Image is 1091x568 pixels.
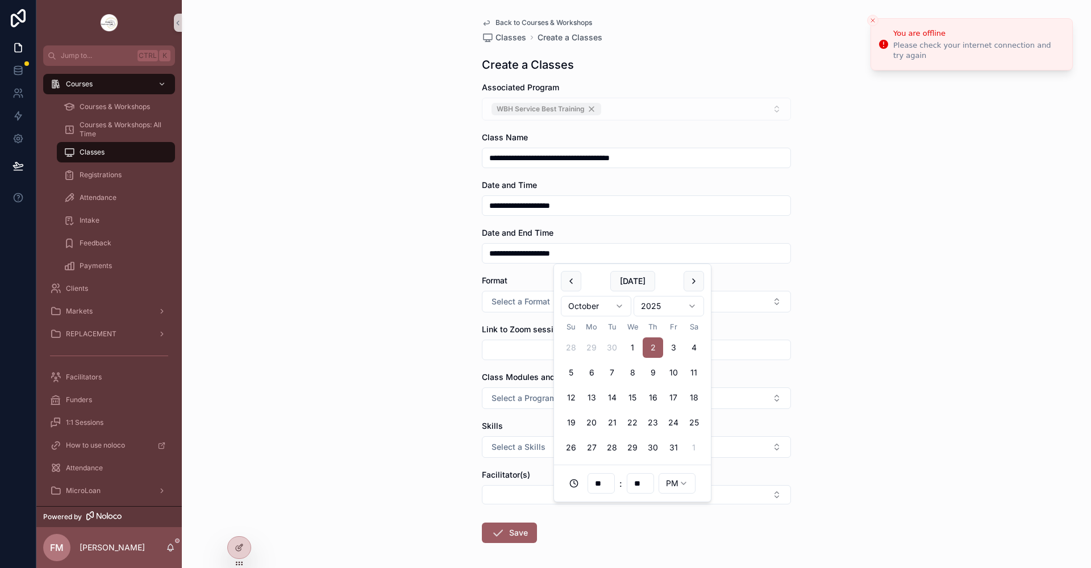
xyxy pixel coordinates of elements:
[622,437,643,458] button: Wednesday, October 29th, 2025
[66,418,103,427] span: 1:1 Sessions
[43,324,175,344] a: REPLACEMENT
[684,362,704,383] button: Saturday, October 11th, 2025
[663,321,684,333] th: Friday
[684,387,704,408] button: Saturday, October 18th, 2025
[66,486,101,495] span: MicroLoan
[663,362,684,383] button: Friday, October 10th, 2025
[57,187,175,208] a: Attendance
[581,362,602,383] button: Monday, October 6th, 2025
[643,362,663,383] button: Thursday, October 9th, 2025
[43,412,175,433] a: 1:1 Sessions
[43,74,175,94] a: Courses
[663,337,684,358] button: Friday, October 3rd, 2025
[57,256,175,276] a: Payments
[684,321,704,333] th: Saturday
[80,193,116,202] span: Attendance
[43,45,175,66] button: Jump to...CtrlK
[57,97,175,117] a: Courses & Workshops
[43,367,175,387] a: Facilitators
[43,458,175,478] a: Attendance
[602,437,622,458] button: Tuesday, October 28th, 2025
[66,463,103,473] span: Attendance
[482,18,592,27] a: Back to Courses & Workshops
[50,541,64,554] span: FM
[66,80,93,89] span: Courses
[581,412,602,433] button: Monday, October 20th, 2025
[66,307,93,316] span: Markets
[561,412,581,433] button: Sunday, October 19th, 2025
[100,14,118,32] img: App logo
[36,506,182,527] a: Powered by
[482,291,791,312] button: Select Button
[643,437,663,458] button: Thursday, October 30th, 2025
[561,472,704,495] div: :
[80,120,164,139] span: Courses & Workshops: All Time
[492,296,550,307] span: Select a Format
[66,441,125,450] span: How to use noloco
[57,233,175,253] a: Feedback
[482,470,530,479] span: Facilitator(s)
[57,119,175,140] a: Courses & Workshops: All Time
[602,412,622,433] button: Tuesday, October 21st, 2025
[602,362,622,383] button: Tuesday, October 7th, 2025
[482,132,528,142] span: Class Name
[561,362,581,383] button: Sunday, October 5th, 2025
[495,32,526,43] span: Classes
[622,412,643,433] button: Wednesday, October 22nd, 2025
[36,66,182,506] div: scrollable content
[561,321,581,333] th: Sunday
[561,321,704,458] table: October 2025
[581,387,602,408] button: Monday, October 13th, 2025
[43,301,175,321] a: Markets
[482,387,791,409] button: Select Button
[57,210,175,231] a: Intake
[581,337,602,358] button: Monday, September 29th, 2025
[482,57,574,73] h1: Create a Classes
[160,51,169,60] span: K
[43,390,175,410] a: Funders
[66,373,102,382] span: Facilitators
[643,337,663,358] button: Thursday, October 2nd, 2025, selected
[80,239,111,248] span: Feedback
[43,435,175,456] a: How to use noloco
[482,32,526,43] a: Classes
[80,170,122,179] span: Registrations
[66,395,92,404] span: Funders
[482,523,537,543] button: Save
[893,40,1063,61] div: Please check your internet connection and try again
[684,412,704,433] button: Saturday, October 25th, 2025
[893,28,1063,39] div: You are offline
[643,387,663,408] button: Thursday, October 16th, 2025
[495,18,592,27] span: Back to Courses & Workshops
[482,180,537,190] span: Date and Time
[602,387,622,408] button: Tuesday, October 14th, 2025
[581,321,602,333] th: Monday
[663,437,684,458] button: Friday, October 31st, 2025
[561,387,581,408] button: Sunday, October 12th, 2025
[66,329,116,339] span: REPLACEMENT
[622,337,643,358] button: Wednesday, October 1st, 2025
[867,15,878,26] button: Close toast
[482,228,553,237] span: Date and End Time
[61,51,133,60] span: Jump to...
[482,372,580,382] span: Class Modules and Focus
[663,412,684,433] button: Friday, October 24th, 2025
[482,82,559,92] span: Associated Program
[43,481,175,501] a: MicroLoan
[482,436,791,458] button: Select Button
[43,278,175,299] a: Clients
[622,362,643,383] button: Wednesday, October 8th, 2025
[57,165,175,185] a: Registrations
[482,485,791,504] button: Select Button
[684,337,704,358] button: Saturday, October 4th, 2025
[643,412,663,433] button: Thursday, October 23rd, 2025
[138,50,158,61] span: Ctrl
[482,324,618,334] span: Link to Zoom session (if applicable)
[80,102,150,111] span: Courses & Workshops
[643,321,663,333] th: Thursday
[43,512,82,521] span: Powered by
[538,32,602,43] a: Create a Classes
[684,437,704,458] button: Saturday, November 1st, 2025
[602,337,622,358] button: Tuesday, September 30th, 2025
